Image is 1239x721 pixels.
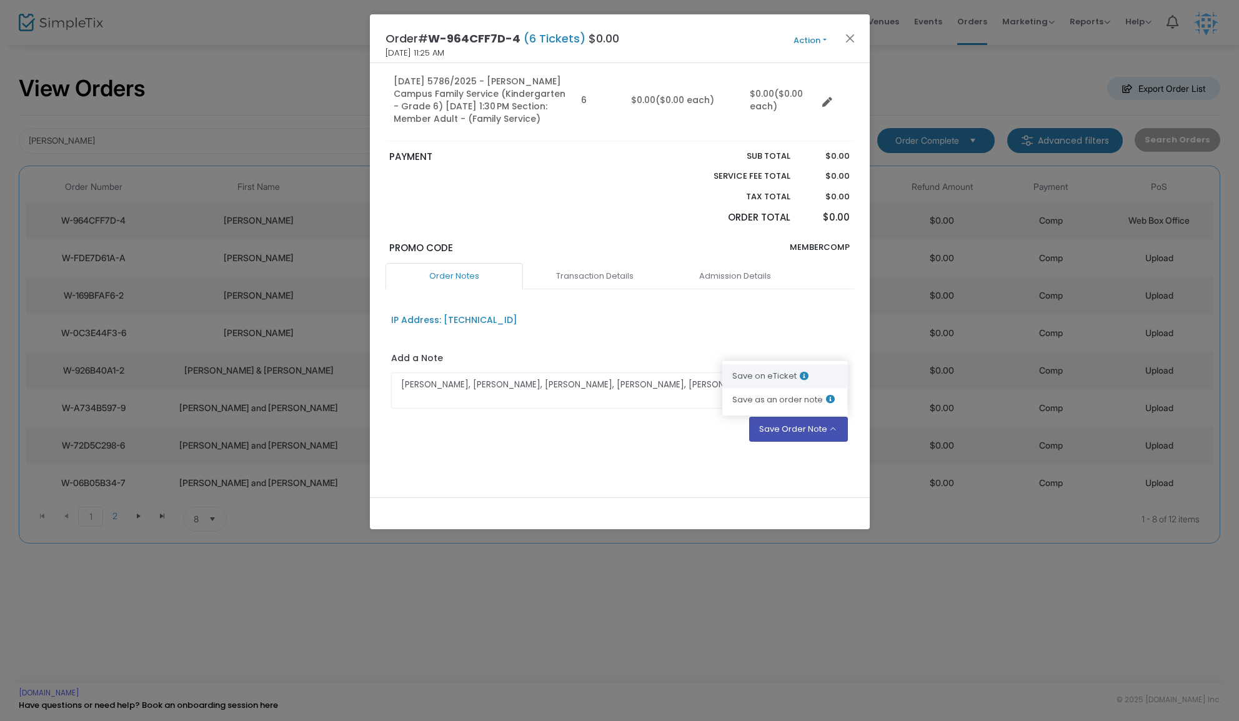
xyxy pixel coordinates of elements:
td: $0.00 [742,59,817,141]
label: Add a Note [391,352,443,368]
td: $0.00 [624,59,742,141]
span: (6 Tickets) [520,31,589,46]
p: Tax Total [685,191,791,203]
a: Order Notes [386,263,523,289]
span: W-964CFF7D-4 [428,31,520,46]
button: Save Order Note [749,417,848,442]
span: ($0.00 each) [750,87,803,112]
span: [DATE] 11:25 AM [386,47,444,59]
p: Promo Code [389,241,614,256]
li: Save as an order note [722,388,847,412]
p: $0.00 [803,191,850,203]
div: Data table [386,16,853,141]
li: Save on eTicket [722,364,847,388]
h4: Order# $0.00 [386,30,619,47]
a: Admission Details [667,263,804,289]
p: Order Total [685,211,791,225]
p: PAYMENT [389,150,614,164]
div: MEMBERCOMP [620,241,856,264]
span: ($0.00 each) [655,94,714,106]
div: IP Address: [TECHNICAL_ID] [391,314,517,327]
p: Service Fee Total [685,170,791,182]
a: Transaction Details [526,263,664,289]
p: Sub total [685,150,791,162]
td: [DATE] 5786/2025 - [PERSON_NAME] Campus Family Service (Kindergarten - Grade 6) [DATE] 1:30 PM Se... [386,59,574,141]
p: $0.00 [803,170,850,182]
p: $0.00 [803,211,850,225]
button: Close [842,30,858,46]
button: Action [773,34,848,47]
td: 6 [574,59,624,141]
p: $0.00 [803,150,850,162]
textarea: To enrich screen reader interactions, please activate Accessibility in Grammarly extension settings [391,372,848,409]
